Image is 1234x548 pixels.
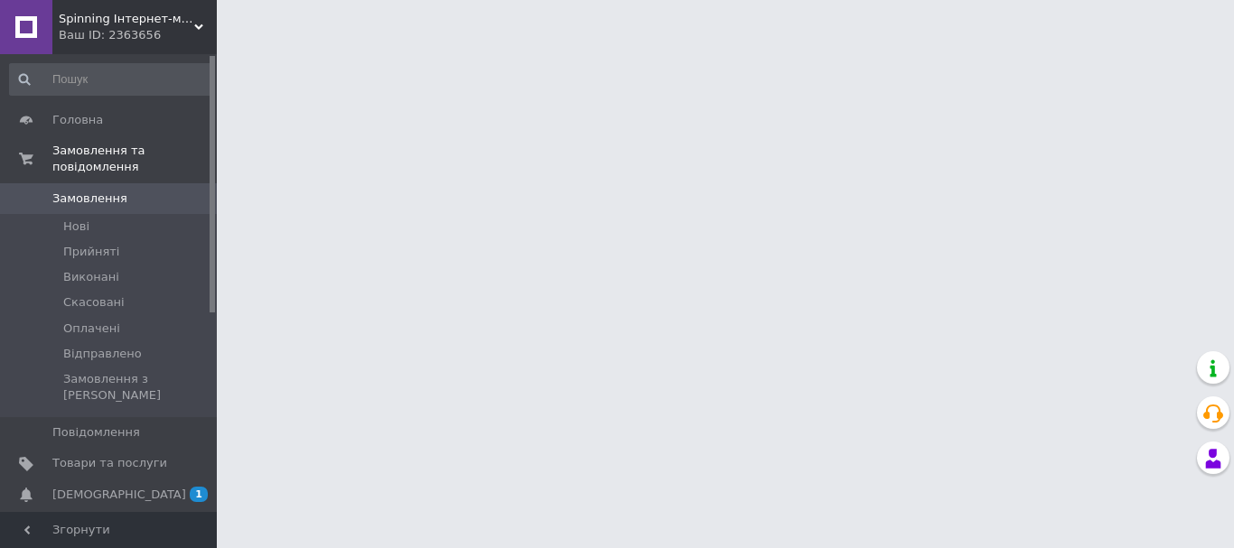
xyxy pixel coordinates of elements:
[63,269,119,285] span: Виконані
[52,190,127,207] span: Замовлення
[9,63,213,96] input: Пошук
[52,424,140,441] span: Повідомлення
[52,487,186,503] span: [DEMOGRAPHIC_DATA]
[59,27,217,43] div: Ваш ID: 2363656
[63,371,211,404] span: Замовлення з [PERSON_NAME]
[63,320,120,337] span: Оплачені
[52,455,167,471] span: Товари та послуги
[63,346,142,362] span: Відправлено
[52,112,103,128] span: Головна
[63,294,125,311] span: Скасовані
[59,11,194,27] span: Spinning Інтернет-магазин
[63,218,89,235] span: Нові
[63,244,119,260] span: Прийняті
[52,143,217,175] span: Замовлення та повідомлення
[190,487,208,502] span: 1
